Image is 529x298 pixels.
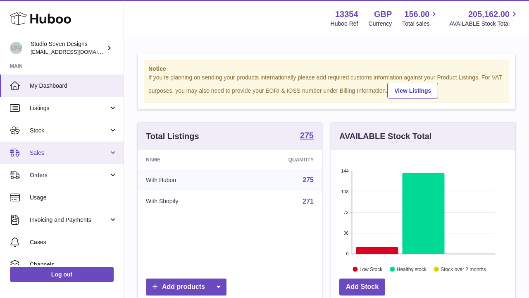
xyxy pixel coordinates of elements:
[146,131,199,142] h3: Total Listings
[303,198,314,205] a: 271
[31,48,122,55] span: [EMAIL_ADDRESS][DOMAIN_NAME]
[339,279,385,296] a: Add Stock
[148,74,505,99] div: If you're planning on sending your products internationally please add required customs informati...
[148,65,505,73] strong: Notice
[387,83,438,99] a: View Listings
[331,20,358,28] div: Huboo Ref
[138,191,237,212] td: With Shopify
[30,127,109,135] span: Stock
[468,9,510,20] span: 205,162.00
[300,131,314,139] strong: 275
[397,266,427,272] text: Healthy stock
[341,189,348,194] text: 108
[341,168,348,173] text: 144
[369,20,392,28] div: Currency
[30,149,109,157] span: Sales
[449,9,519,28] a: 205,162.00 AVAILABLE Stock Total
[30,261,117,269] span: Channels
[360,266,383,272] text: Low Stock
[335,9,358,20] strong: 13354
[343,231,348,236] text: 36
[300,131,314,141] a: 275
[404,9,429,20] span: 156.00
[10,267,114,282] a: Log out
[10,42,22,54] img: contact.studiosevendesigns@gmail.com
[343,210,348,215] text: 72
[402,9,439,28] a: 156.00 Total sales
[303,176,314,183] a: 275
[146,279,226,296] a: Add products
[30,104,109,112] span: Listings
[30,238,117,246] span: Cases
[346,251,348,256] text: 0
[30,194,117,202] span: Usage
[138,169,237,191] td: With Huboo
[30,82,117,90] span: My Dashboard
[138,150,237,169] th: Name
[30,171,109,179] span: Orders
[31,40,105,56] div: Studio Seven Designs
[237,150,322,169] th: Quantity
[374,9,392,20] strong: GBP
[441,266,486,272] text: Stock over 2 months
[339,131,431,142] h3: AVAILABLE Stock Total
[30,216,109,224] span: Invoicing and Payments
[449,20,519,28] span: AVAILABLE Stock Total
[402,20,439,28] span: Total sales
